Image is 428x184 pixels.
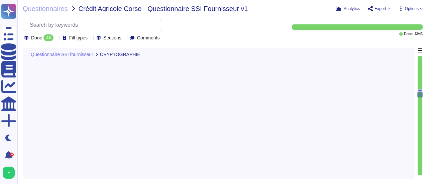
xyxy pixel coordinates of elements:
[414,32,423,36] span: 43 / 43
[10,153,14,157] div: 9+
[336,6,360,11] button: Analytics
[137,35,160,40] span: Comments
[3,167,15,179] img: user
[43,34,53,41] div: 43
[26,19,162,31] input: Search by keywords
[404,32,413,36] span: Done:
[1,165,19,180] button: user
[31,52,93,57] span: Questionnaire SSI fournisseur
[100,52,140,57] span: CRYPTOGRAPHIE
[103,35,121,40] span: Sections
[344,7,360,11] span: Analytics
[23,5,68,12] span: Questionnaires
[79,5,248,12] span: Crédit Agricole Corse - Questionnaire SSI Fournisseur v1
[31,35,42,40] span: Done
[405,7,419,11] span: Options
[69,35,88,40] span: Fill types
[374,7,386,11] span: Export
